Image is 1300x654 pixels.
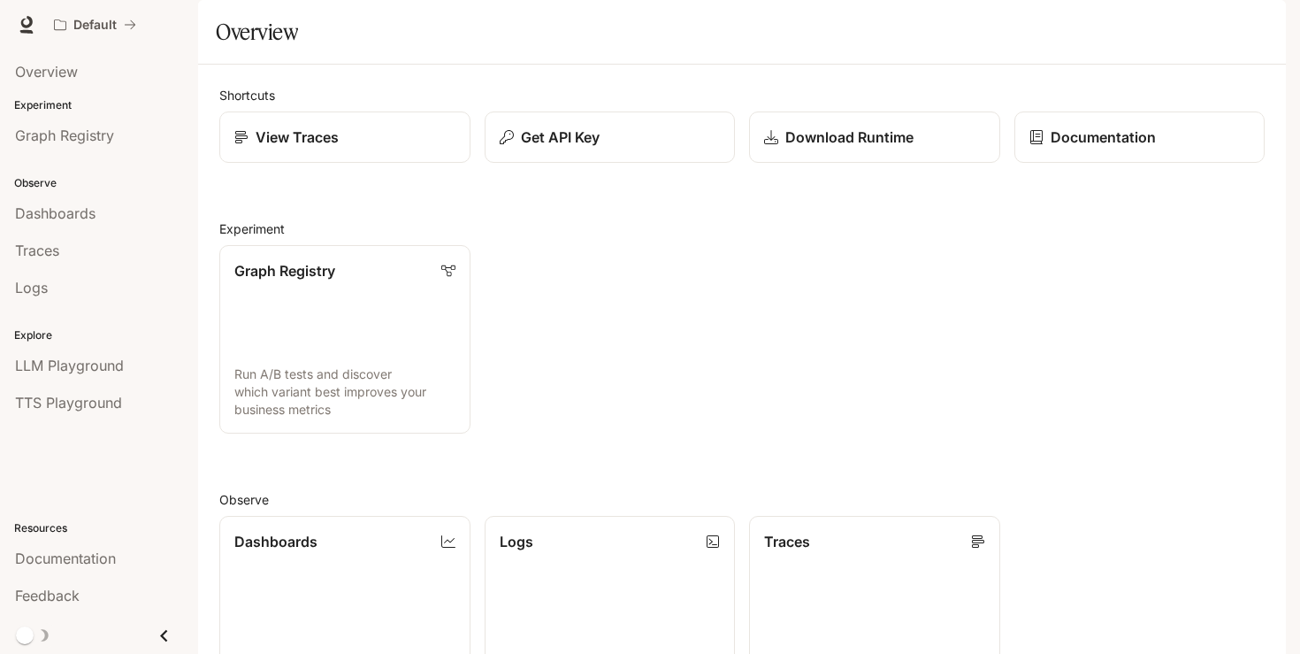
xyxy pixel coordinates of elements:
[1014,112,1266,163] a: Documentation
[216,14,298,50] h1: Overview
[73,18,117,33] p: Default
[219,219,1265,238] h2: Experiment
[500,531,533,552] p: Logs
[234,365,455,419] p: Run A/B tests and discover which variant best improves your business metrics
[234,260,335,281] p: Graph Registry
[749,112,1000,163] a: Download Runtime
[764,531,810,552] p: Traces
[256,127,339,148] p: View Traces
[1051,127,1156,148] p: Documentation
[219,86,1265,104] h2: Shortcuts
[234,531,317,552] p: Dashboards
[785,127,914,148] p: Download Runtime
[219,245,470,434] a: Graph RegistryRun A/B tests and discover which variant best improves your business metrics
[219,112,470,163] a: View Traces
[521,127,600,148] p: Get API Key
[485,112,736,163] button: Get API Key
[46,7,144,42] button: All workspaces
[219,490,1265,509] h2: Observe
